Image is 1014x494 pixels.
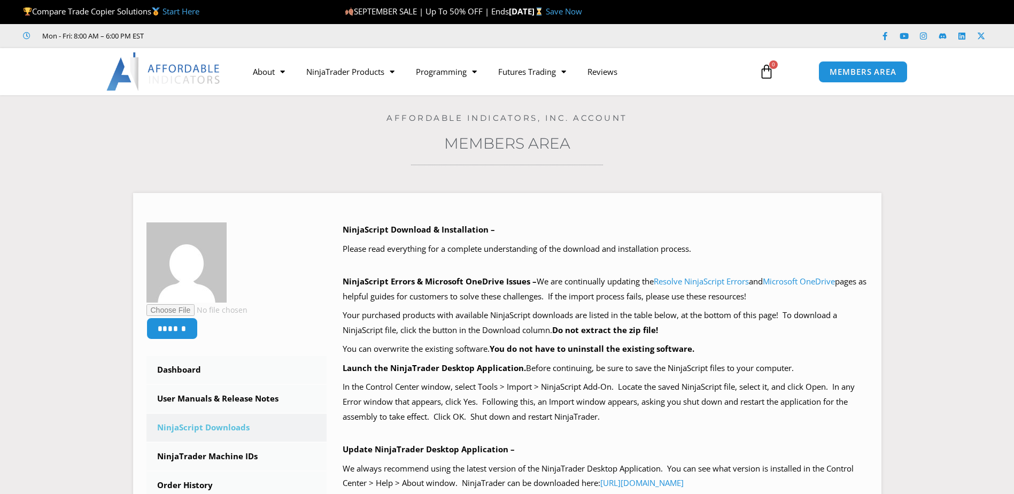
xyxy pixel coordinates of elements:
[106,52,221,91] img: LogoAI | Affordable Indicators – NinjaTrader
[296,59,405,84] a: NinjaTrader Products
[159,30,319,41] iframe: Customer reviews powered by Trustpilot
[146,356,327,384] a: Dashboard
[343,274,868,304] p: We are continually updating the and pages as helpful guides for customers to solve these challeng...
[818,61,908,83] a: MEMBERS AREA
[146,443,327,470] a: NinjaTrader Machine IDs
[343,308,868,338] p: Your purchased products with available NinjaScript downloads are listed in the table below, at th...
[162,6,199,17] a: Start Here
[490,343,694,354] b: You do not have to uninstall the existing software.
[487,59,577,84] a: Futures Trading
[546,6,582,17] a: Save Now
[343,342,868,357] p: You can overwrite the existing software.
[552,325,658,335] b: Do not extract the zip file!
[743,56,790,87] a: 0
[242,59,747,84] nav: Menu
[343,276,537,287] b: NinjaScript Errors & Microsoft OneDrive Issues –
[654,276,749,287] a: Resolve NinjaScript Errors
[343,361,868,376] p: Before continuing, be sure to save the NinjaScript files to your computer.
[146,414,327,442] a: NinjaScript Downloads
[769,60,778,69] span: 0
[24,7,32,16] img: 🏆
[345,6,509,17] span: SEPTEMBER SALE | Up To 50% OFF | Ends
[146,222,227,303] img: e90ed44e9129254903684c404882d02610b8444a9fbe717fc3e3b6ee086196d2
[600,477,684,488] a: [URL][DOMAIN_NAME]
[343,224,495,235] b: NinjaScript Download & Installation –
[40,29,144,42] span: Mon - Fri: 8:00 AM – 6:00 PM EST
[343,362,526,373] b: Launch the NinjaTrader Desktop Application.
[444,134,570,152] a: Members Area
[405,59,487,84] a: Programming
[345,7,353,16] img: 🍂
[386,113,628,123] a: Affordable Indicators, Inc. Account
[23,6,199,17] span: Compare Trade Copier Solutions
[577,59,628,84] a: Reviews
[152,7,160,16] img: 🥇
[343,380,868,424] p: In the Control Center window, select Tools > Import > NinjaScript Add-On. Locate the saved NinjaS...
[242,59,296,84] a: About
[146,385,327,413] a: User Manuals & Release Notes
[509,6,546,17] strong: [DATE]
[535,7,543,16] img: ⌛
[343,461,868,491] p: We always recommend using the latest version of the NinjaTrader Desktop Application. You can see ...
[763,276,835,287] a: Microsoft OneDrive
[830,68,896,76] span: MEMBERS AREA
[343,444,515,454] b: Update NinjaTrader Desktop Application –
[343,242,868,257] p: Please read everything for a complete understanding of the download and installation process.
